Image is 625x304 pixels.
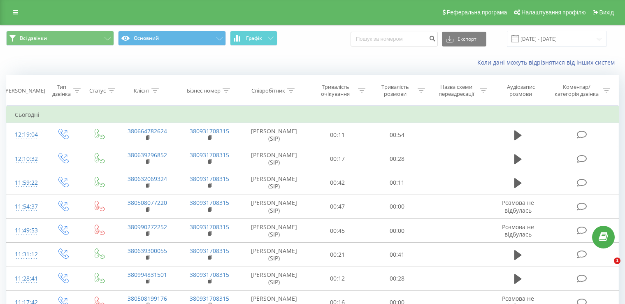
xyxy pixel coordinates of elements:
td: 00:28 [367,267,427,290]
button: Всі дзвінки [6,31,114,46]
div: 11:54:37 [15,199,36,215]
span: Налаштування профілю [521,9,586,16]
td: 00:12 [308,267,367,290]
div: Тривалість розмови [375,84,416,97]
a: 380508077220 [128,199,167,207]
td: 00:28 [367,147,427,171]
span: 1 [614,258,620,264]
span: Розмова не відбулась [502,199,534,214]
div: Бізнес номер [187,87,221,94]
td: [PERSON_NAME] (SIP) [241,267,308,290]
td: 00:11 [367,171,427,195]
a: 380931708315 [190,175,229,183]
td: [PERSON_NAME] (SIP) [241,195,308,218]
button: Графік [230,31,277,46]
td: [PERSON_NAME] (SIP) [241,147,308,171]
div: Аудіозапис розмови [497,84,545,97]
a: 380931708315 [190,247,229,255]
a: 380639296852 [128,151,167,159]
a: 380639300055 [128,247,167,255]
td: 00:21 [308,243,367,267]
a: 380994831501 [128,271,167,278]
a: 380931708315 [190,223,229,231]
td: 00:00 [367,219,427,243]
iframe: Intercom live chat [597,258,617,277]
td: 00:54 [367,123,427,147]
div: Співробітник [251,87,285,94]
div: 11:59:22 [15,175,36,191]
button: Експорт [442,32,486,46]
a: Коли дані можуть відрізнятися вiд інших систем [477,58,619,66]
div: Назва схеми переадресації [434,84,478,97]
div: [PERSON_NAME] [4,87,45,94]
td: 00:41 [367,243,427,267]
div: Тип дзвінка [52,84,71,97]
td: Сьогодні [7,107,619,123]
a: 380931708315 [190,199,229,207]
span: Реферальна програма [447,9,507,16]
td: [PERSON_NAME] (SIP) [241,123,308,147]
button: Основний [118,31,226,46]
td: 00:00 [367,195,427,218]
span: Всі дзвінки [20,35,47,42]
td: 00:17 [308,147,367,171]
div: 12:10:32 [15,151,36,167]
div: 11:31:12 [15,246,36,262]
td: 00:42 [308,171,367,195]
a: 380990272252 [128,223,167,231]
span: Розмова не відбулась [502,223,534,238]
a: 380664782624 [128,127,167,135]
a: 380508199176 [128,295,167,302]
a: 380931708315 [190,151,229,159]
input: Пошук за номером [351,32,438,46]
a: 380931708315 [190,271,229,278]
div: 11:28:41 [15,271,36,287]
td: 00:47 [308,195,367,218]
div: 12:19:04 [15,127,36,143]
div: 11:49:53 [15,223,36,239]
td: 00:45 [308,219,367,243]
div: Статус [89,87,106,94]
span: Вихід [599,9,614,16]
td: [PERSON_NAME] (SIP) [241,243,308,267]
div: Коментар/категорія дзвінка [553,84,601,97]
a: 380632069324 [128,175,167,183]
span: Графік [246,35,262,41]
a: 380931708315 [190,127,229,135]
div: Тривалість очікування [315,84,356,97]
div: Клієнт [134,87,149,94]
td: 00:11 [308,123,367,147]
a: 380931708315 [190,295,229,302]
td: [PERSON_NAME] (SIP) [241,219,308,243]
td: [PERSON_NAME] (SIP) [241,171,308,195]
